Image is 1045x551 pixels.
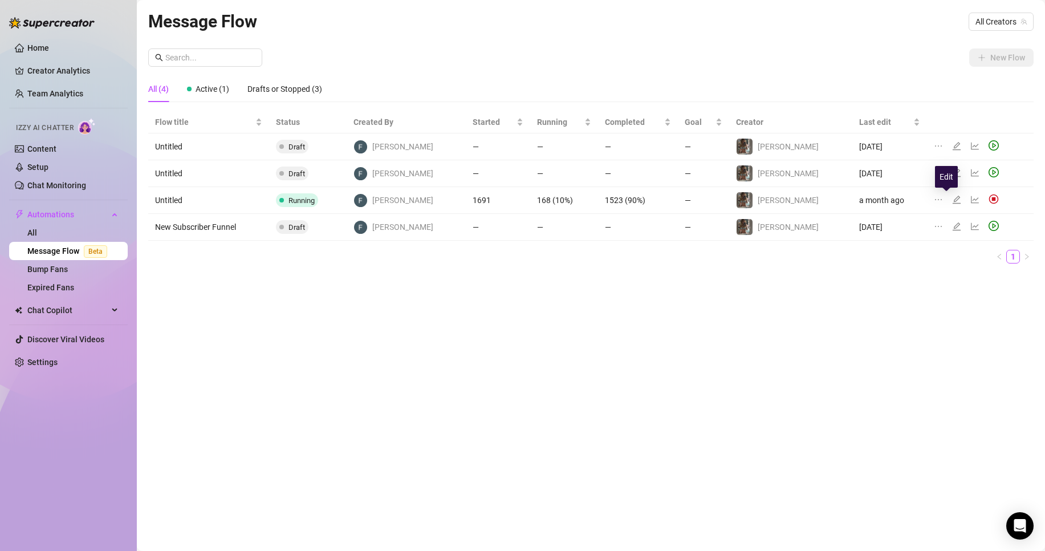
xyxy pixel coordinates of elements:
[1007,250,1019,263] a: 1
[354,140,367,153] img: Felicity Smaok
[852,133,928,160] td: [DATE]
[737,219,753,235] img: Felicity
[27,205,108,224] span: Automations
[27,228,37,237] a: All
[934,195,943,204] span: ellipsis
[758,222,819,232] span: [PERSON_NAME]
[148,111,269,133] th: Flow title
[969,48,1034,67] button: New Flow
[155,116,253,128] span: Flow title
[288,196,315,205] span: Running
[148,214,269,241] td: New Subscriber Funnel
[27,246,112,256] a: Message FlowBeta
[737,139,753,155] img: Felicity
[970,168,979,177] span: line-chart
[852,111,928,133] th: Last edit
[598,214,678,241] td: —
[952,141,961,151] span: edit
[372,167,433,180] span: [PERSON_NAME]
[989,140,999,151] span: play-circle
[758,142,819,151] span: [PERSON_NAME]
[537,116,582,128] span: Running
[678,111,729,133] th: Goal
[678,187,729,214] td: —
[530,187,598,214] td: 168 (10%)
[148,83,169,95] div: All (4)
[1006,512,1034,540] div: Open Intercom Messenger
[758,169,819,178] span: [PERSON_NAME]
[466,160,530,187] td: —
[852,214,928,241] td: [DATE]
[975,13,1027,30] span: All Creators
[530,160,598,187] td: —
[27,43,49,52] a: Home
[1006,250,1020,264] li: 1
[729,111,852,133] th: Creator
[354,221,367,234] img: Felicity Smaok
[288,169,305,178] span: Draft
[288,143,305,151] span: Draft
[27,358,58,367] a: Settings
[989,221,999,231] span: play-circle
[27,301,108,319] span: Chat Copilot
[598,111,678,133] th: Completed
[934,141,943,151] span: ellipsis
[530,133,598,160] td: —
[27,181,86,190] a: Chat Monitoring
[372,194,433,206] span: [PERSON_NAME]
[27,62,119,80] a: Creator Analytics
[27,89,83,98] a: Team Analytics
[466,187,530,214] td: 1691
[996,253,1003,260] span: left
[1023,253,1030,260] span: right
[530,111,598,133] th: Running
[598,187,678,214] td: 1523 (90%)
[737,192,753,208] img: Felicity
[196,84,229,94] span: Active (1)
[15,210,24,219] span: thunderbolt
[473,116,514,128] span: Started
[27,335,104,344] a: Discover Viral Videos
[970,195,979,204] span: line-chart
[288,223,305,232] span: Draft
[993,250,1006,264] li: Previous Page
[605,116,662,128] span: Completed
[989,194,999,204] img: svg%3e
[148,133,269,160] td: Untitled
[165,51,255,64] input: Search...
[1020,18,1027,25] span: team
[1020,250,1034,264] button: right
[9,17,95,29] img: logo-BBDzfeDw.svg
[935,166,958,188] div: Edit
[354,167,367,180] img: Felicity Smaok
[247,83,322,95] div: Drafts or Stopped (3)
[155,54,163,62] span: search
[952,222,961,231] span: edit
[859,116,912,128] span: Last edit
[1020,250,1034,264] li: Next Page
[852,187,928,214] td: a month ago
[598,133,678,160] td: —
[952,195,961,204] span: edit
[758,196,819,205] span: [PERSON_NAME]
[27,144,56,153] a: Content
[148,187,269,214] td: Untitled
[993,250,1006,264] button: left
[989,167,999,177] span: play-circle
[78,118,96,135] img: AI Chatter
[685,116,713,128] span: Goal
[678,160,729,187] td: —
[27,265,68,274] a: Bump Fans
[15,306,22,314] img: Chat Copilot
[737,165,753,181] img: Felicity
[466,133,530,160] td: —
[466,214,530,241] td: —
[148,8,257,35] article: Message Flow
[852,160,928,187] td: [DATE]
[934,222,943,231] span: ellipsis
[678,133,729,160] td: —
[934,168,943,177] span: ellipsis
[598,160,678,187] td: —
[148,160,269,187] td: Untitled
[678,214,729,241] td: —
